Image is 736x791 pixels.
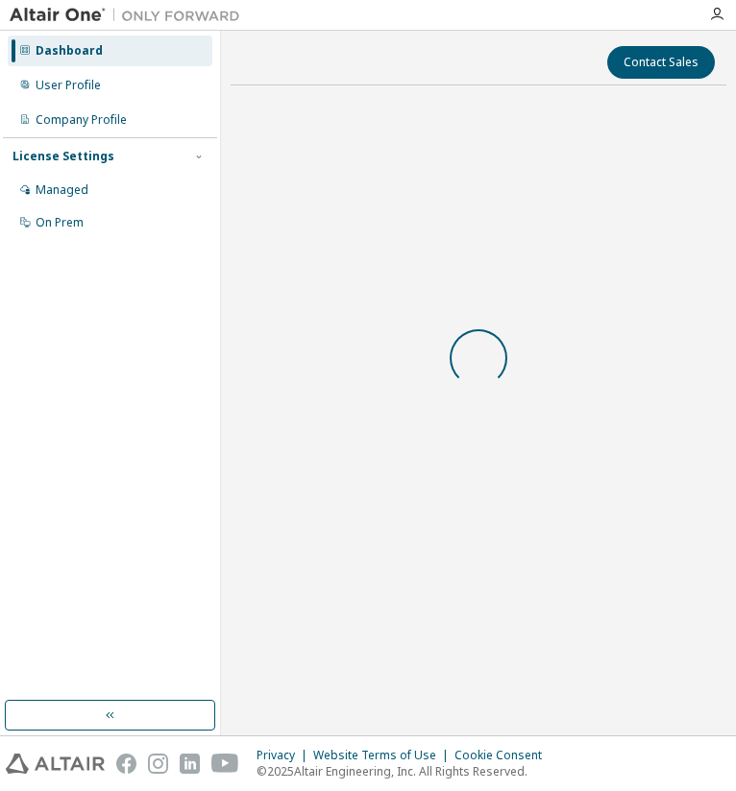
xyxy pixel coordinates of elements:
div: License Settings [12,149,114,164]
img: instagram.svg [148,754,168,774]
div: Company Profile [36,112,127,128]
img: youtube.svg [211,754,239,774]
div: On Prem [36,215,84,230]
div: Privacy [257,748,313,763]
div: Website Terms of Use [313,748,454,763]
img: Altair One [10,6,250,25]
img: linkedin.svg [180,754,200,774]
img: altair_logo.svg [6,754,105,774]
p: © 2025 Altair Engineering, Inc. All Rights Reserved. [257,763,553,779]
button: Contact Sales [607,46,715,79]
div: Dashboard [36,43,103,59]
div: Cookie Consent [454,748,553,763]
img: facebook.svg [116,754,136,774]
div: Managed [36,182,88,198]
div: User Profile [36,78,101,93]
